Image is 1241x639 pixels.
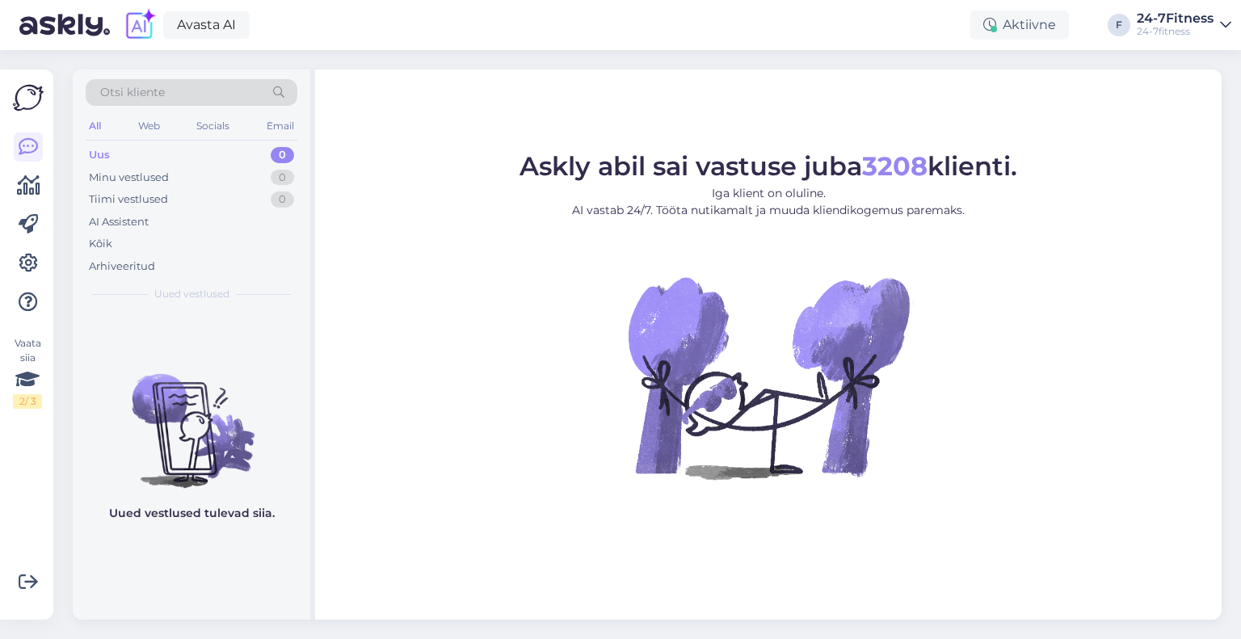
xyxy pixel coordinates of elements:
div: 0 [271,170,294,186]
b: 3208 [862,150,928,182]
div: Vaata siia [13,336,42,409]
img: No Chat active [623,232,914,523]
div: Arhiveeritud [89,259,155,275]
span: Uued vestlused [154,287,229,301]
img: explore-ai [123,8,157,42]
div: Uus [89,147,110,163]
span: Askly abil sai vastuse juba klienti. [520,150,1017,182]
div: F [1108,14,1130,36]
div: 0 [271,147,294,163]
div: 2 / 3 [13,394,42,409]
div: Kõik [89,236,112,252]
a: Avasta AI [163,11,250,39]
div: Minu vestlused [89,170,169,186]
div: AI Assistent [89,214,149,230]
div: Socials [193,116,233,137]
img: No chats [73,345,310,490]
div: Web [135,116,163,137]
div: 0 [271,191,294,208]
img: Askly Logo [13,82,44,113]
div: 24-7Fitness [1137,12,1214,25]
div: 24-7fitness [1137,25,1214,38]
div: All [86,116,104,137]
div: Aktiivne [970,11,1069,40]
span: Otsi kliente [100,84,165,101]
div: Tiimi vestlused [89,191,168,208]
p: Iga klient on oluline. AI vastab 24/7. Tööta nutikamalt ja muuda kliendikogemus paremaks. [520,185,1017,219]
a: 24-7Fitness24-7fitness [1137,12,1231,38]
div: Email [263,116,297,137]
p: Uued vestlused tulevad siia. [109,505,275,522]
